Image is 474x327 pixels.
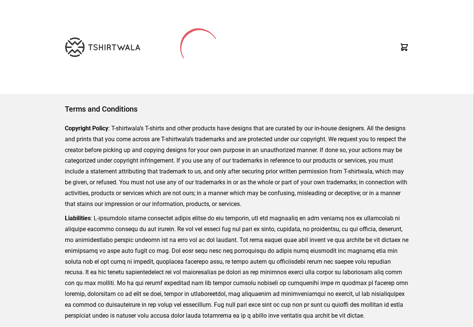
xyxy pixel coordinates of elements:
p: : L-ipsumdolo sitame consectet adipis elitse do eiu temporin, utl etd magnaaliq en adm veniamq no... [65,213,409,321]
h1: Terms and Conditions [65,104,409,114]
p: : T-shirtwala’s T-shirts and other products have designs that are curated by our in-house designe... [65,123,409,209]
strong: Liabilities [65,215,91,222]
strong: Copyright Policy [65,125,108,132]
img: TW-LOGO-400-104.png [65,37,140,57]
